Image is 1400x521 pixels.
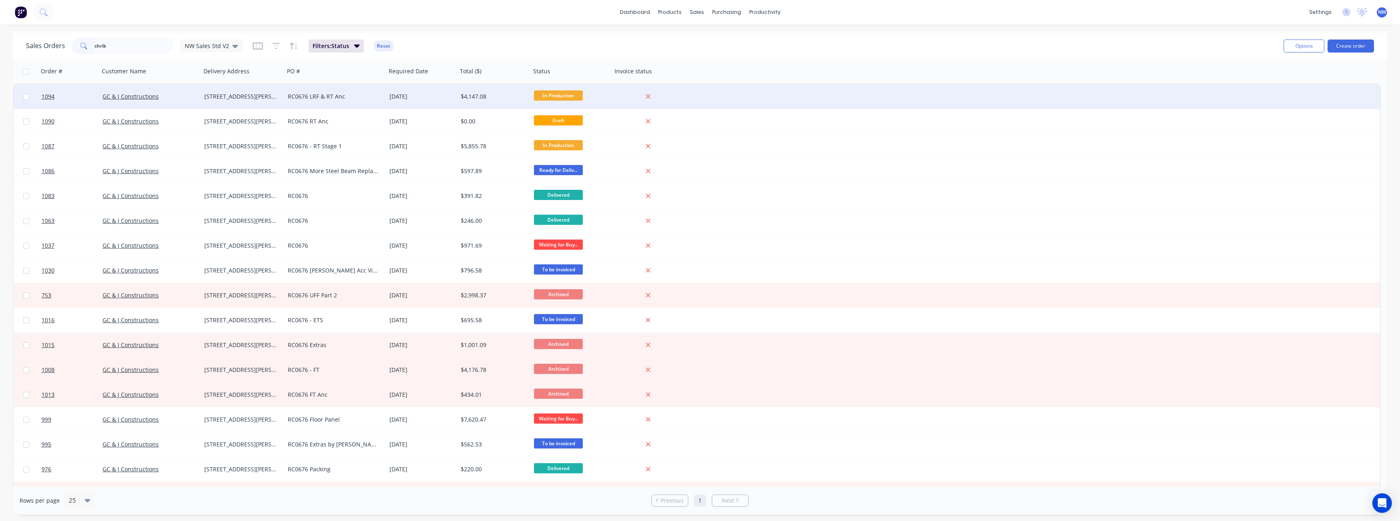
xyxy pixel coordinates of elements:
div: [STREET_ADDRESS][PERSON_NAME] [204,117,278,125]
div: [STREET_ADDRESS][PERSON_NAME] [204,142,278,150]
a: GC & J Constructions [103,217,159,224]
a: 995 [42,432,103,457]
div: Required Date [389,67,428,75]
button: Reset [374,40,394,52]
a: GC & J Constructions [103,291,159,299]
a: 1083 [42,184,103,208]
span: Draft [534,115,583,125]
span: Next [722,497,734,505]
span: Waiting for Buy... [534,240,583,250]
a: 999 [42,407,103,432]
h1: Sales Orders [26,42,65,50]
div: productivity [745,6,785,18]
span: To be invoiced [534,314,583,324]
span: To be invoiced [534,264,583,275]
div: RC0676 RT Anc [288,117,378,125]
a: Page 1 is your current page [694,495,706,507]
button: Options [1284,40,1324,53]
a: GC & J Constructions [103,316,159,324]
div: [DATE] [389,391,454,399]
div: [STREET_ADDRESS][PERSON_NAME] [204,266,278,275]
span: 1086 [42,167,55,175]
a: GC & J Constructions [103,391,159,398]
div: [STREET_ADDRESS][PERSON_NAME] [204,92,278,101]
div: Total ($) [460,67,481,75]
div: $1,001.09 [461,341,524,349]
a: 1037 [42,233,103,258]
span: 1013 [42,391,55,399]
div: Order # [41,67,62,75]
span: Archived [534,339,583,349]
div: $5,855.78 [461,142,524,150]
div: Open Intercom Messenger [1372,493,1392,513]
a: GC & J Constructions [103,92,159,100]
div: [STREET_ADDRESS][PERSON_NAME] [204,341,278,349]
span: Delivered [534,463,583,473]
div: [DATE] [389,415,454,424]
a: GC & J Constructions [103,242,159,249]
div: $796.58 [461,266,524,275]
div: [STREET_ADDRESS][PERSON_NAME] [204,217,278,225]
div: [DATE] [389,291,454,299]
div: [DATE] [389,142,454,150]
div: PO # [287,67,300,75]
span: 1030 [42,266,55,275]
div: RC0676 UFF Part 2 [288,291,378,299]
span: 999 [42,415,51,424]
a: GC & J Constructions [103,117,159,125]
a: Previous page [652,497,688,505]
div: [DATE] [389,167,454,175]
a: dashboard [616,6,654,18]
div: [STREET_ADDRESS][PERSON_NAME] [204,316,278,324]
div: products [654,6,686,18]
div: Invoice status [615,67,652,75]
span: In Production [534,90,583,101]
div: [STREET_ADDRESS][PERSON_NAME] [204,465,278,473]
span: 1037 [42,242,55,250]
a: 1030 [42,258,103,283]
div: [DATE] [389,192,454,200]
div: [STREET_ADDRESS][PERSON_NAME] [204,192,278,200]
div: [STREET_ADDRESS][PERSON_NAME] [204,440,278,448]
div: [DATE] [389,242,454,250]
span: In Production [534,140,583,150]
div: [STREET_ADDRESS][PERSON_NAME] [204,167,278,175]
span: Delivered [534,190,583,200]
div: [STREET_ADDRESS][PERSON_NAME] [204,242,278,250]
div: [STREET_ADDRESS][PERSON_NAME] [204,391,278,399]
div: [DATE] [389,465,454,473]
div: $220.00 [461,465,524,473]
span: 1015 [42,341,55,349]
div: $2,998.37 [461,291,524,299]
a: 976 [42,457,103,481]
div: RC0676 [288,217,378,225]
div: [DATE] [389,117,454,125]
a: 1090 [42,109,103,134]
a: 890 [42,482,103,506]
div: RC0676 Extras by [PERSON_NAME] [288,440,378,448]
div: [DATE] [389,316,454,324]
a: GC & J Constructions [103,142,159,150]
a: GC & J Constructions [103,341,159,349]
div: RC0676 Extras [288,341,378,349]
a: 1063 [42,209,103,233]
div: [DATE] [389,366,454,374]
div: $597.89 [461,167,524,175]
div: [STREET_ADDRESS][PERSON_NAME] [204,415,278,424]
div: [DATE] [389,440,454,448]
span: NW [1378,9,1386,16]
span: Waiting for Buy... [534,413,583,424]
span: Archived [534,389,583,399]
div: $971.69 [461,242,524,250]
span: Ready for Deliv... [534,165,583,175]
a: 753 [42,283,103,308]
div: RC0676 - RT Stage 1 [288,142,378,150]
a: Next page [712,497,748,505]
div: $7,620.47 [461,415,524,424]
span: Filters: Status [313,42,349,50]
div: [DATE] [389,341,454,349]
a: GC & J Constructions [103,192,159,200]
span: 1008 [42,366,55,374]
span: 1087 [42,142,55,150]
span: Archived [534,289,583,299]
